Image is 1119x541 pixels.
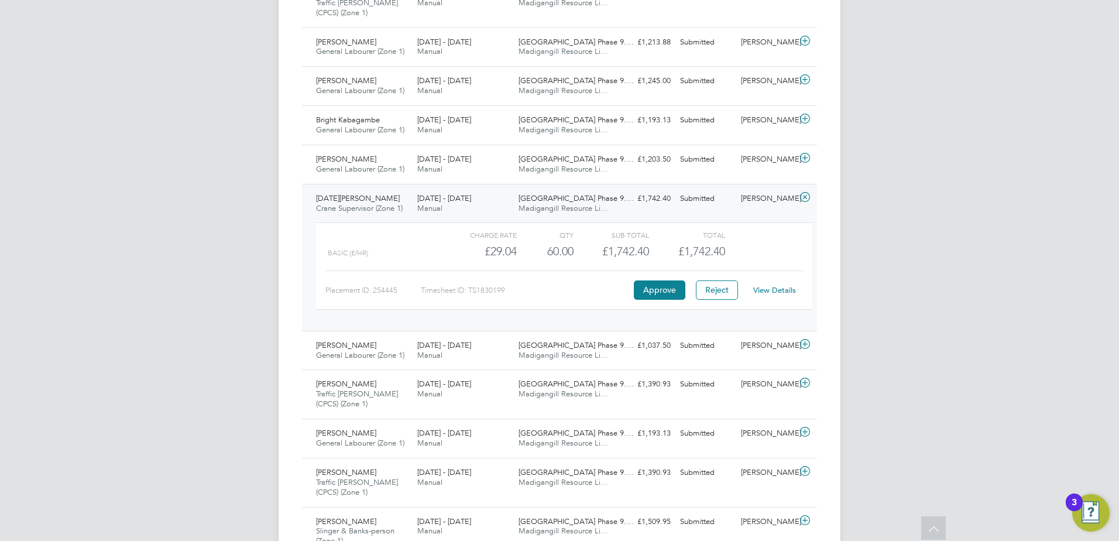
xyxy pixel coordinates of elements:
[417,193,471,203] span: [DATE] - [DATE]
[316,193,400,203] span: [DATE][PERSON_NAME]
[649,228,725,242] div: Total
[675,375,736,394] div: Submitted
[316,379,376,389] span: [PERSON_NAME]
[519,85,608,95] span: Madigangill Resource Li…
[441,242,517,261] div: £29.04
[736,33,797,52] div: [PERSON_NAME]
[417,477,442,487] span: Manual
[417,46,442,56] span: Manual
[736,375,797,394] div: [PERSON_NAME]
[316,115,380,125] span: Bright Kabagambe
[736,512,797,532] div: [PERSON_NAME]
[519,203,608,213] span: Madigangill Resource Li…
[316,389,398,409] span: Traffic [PERSON_NAME] (CPCS) (Zone 1)
[417,125,442,135] span: Manual
[736,71,797,91] div: [PERSON_NAME]
[615,375,675,394] div: £1,390.93
[675,71,736,91] div: Submitted
[615,512,675,532] div: £1,509.95
[316,76,376,85] span: [PERSON_NAME]
[517,228,574,242] div: QTY
[675,189,736,208] div: Submitted
[736,189,797,208] div: [PERSON_NAME]
[634,280,685,299] button: Approve
[753,285,796,295] a: View Details
[675,33,736,52] div: Submitted
[316,428,376,438] span: [PERSON_NAME]
[519,477,608,487] span: Madigangill Resource Li…
[316,46,404,56] span: General Labourer (Zone 1)
[574,242,649,261] div: £1,742.40
[316,477,398,497] span: Traffic [PERSON_NAME] (CPCS) (Zone 1)
[519,467,634,477] span: [GEOGRAPHIC_DATA] Phase 9.…
[519,389,608,399] span: Madigangill Resource Li…
[615,463,675,482] div: £1,390.93
[736,336,797,355] div: [PERSON_NAME]
[615,189,675,208] div: £1,742.40
[736,111,797,130] div: [PERSON_NAME]
[736,424,797,443] div: [PERSON_NAME]
[519,76,634,85] span: [GEOGRAPHIC_DATA] Phase 9.…
[417,154,471,164] span: [DATE] - [DATE]
[615,336,675,355] div: £1,037.50
[675,111,736,130] div: Submitted
[417,350,442,360] span: Manual
[316,125,404,135] span: General Labourer (Zone 1)
[675,463,736,482] div: Submitted
[417,76,471,85] span: [DATE] - [DATE]
[615,111,675,130] div: £1,193.13
[519,46,608,56] span: Madigangill Resource Li…
[417,516,471,526] span: [DATE] - [DATE]
[736,150,797,169] div: [PERSON_NAME]
[316,164,404,174] span: General Labourer (Zone 1)
[519,379,634,389] span: [GEOGRAPHIC_DATA] Phase 9.…
[615,33,675,52] div: £1,213.88
[519,438,608,448] span: Madigangill Resource Li…
[1072,494,1110,532] button: Open Resource Center, 3 new notifications
[519,125,608,135] span: Madigangill Resource Li…
[417,85,442,95] span: Manual
[615,150,675,169] div: £1,203.50
[417,467,471,477] span: [DATE] - [DATE]
[316,467,376,477] span: [PERSON_NAME]
[417,37,471,47] span: [DATE] - [DATE]
[675,336,736,355] div: Submitted
[1072,502,1077,518] div: 3
[517,242,574,261] div: 60.00
[417,164,442,174] span: Manual
[519,340,634,350] span: [GEOGRAPHIC_DATA] Phase 9.…
[417,428,471,438] span: [DATE] - [DATE]
[316,203,403,213] span: Crane Supervisor (Zone 1)
[519,164,608,174] span: Madigangill Resource Li…
[417,379,471,389] span: [DATE] - [DATE]
[519,193,634,203] span: [GEOGRAPHIC_DATA] Phase 9.…
[736,463,797,482] div: [PERSON_NAME]
[441,228,517,242] div: Charge rate
[675,512,736,532] div: Submitted
[519,526,608,536] span: Madigangill Resource Li…
[316,350,404,360] span: General Labourer (Zone 1)
[316,516,376,526] span: [PERSON_NAME]
[316,340,376,350] span: [PERSON_NAME]
[519,516,634,526] span: [GEOGRAPHIC_DATA] Phase 9.…
[574,228,649,242] div: Sub Total
[417,389,442,399] span: Manual
[696,280,738,299] button: Reject
[519,37,634,47] span: [GEOGRAPHIC_DATA] Phase 9.…
[316,85,404,95] span: General Labourer (Zone 1)
[316,154,376,164] span: [PERSON_NAME]
[316,37,376,47] span: [PERSON_NAME]
[417,115,471,125] span: [DATE] - [DATE]
[328,249,368,257] span: Basic (£/HR)
[316,438,404,448] span: General Labourer (Zone 1)
[417,526,442,536] span: Manual
[615,71,675,91] div: £1,245.00
[417,340,471,350] span: [DATE] - [DATE]
[417,438,442,448] span: Manual
[519,115,634,125] span: [GEOGRAPHIC_DATA] Phase 9.…
[519,428,634,438] span: [GEOGRAPHIC_DATA] Phase 9.…
[519,154,634,164] span: [GEOGRAPHIC_DATA] Phase 9.…
[421,281,631,300] div: Timesheet ID: TS1830199
[615,424,675,443] div: £1,193.13
[678,244,725,258] span: £1,742.40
